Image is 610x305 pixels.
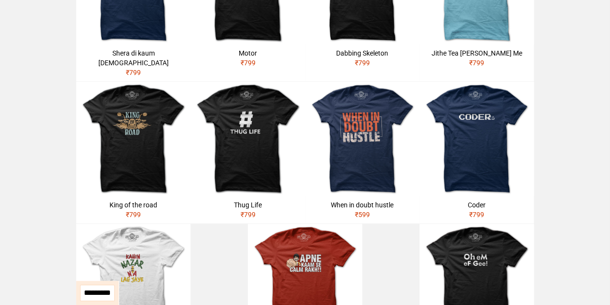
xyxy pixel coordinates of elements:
[305,82,420,196] img: when-in-doubt-hustle.jpg
[420,82,534,196] img: coder.jpg
[469,211,484,218] span: ₹ 799
[126,69,141,76] span: ₹ 799
[355,59,370,67] span: ₹ 799
[190,82,305,223] a: Thug Life₹799
[80,200,187,210] div: King of the road
[80,48,187,68] div: Shera di kaum [DEMOGRAPHIC_DATA]
[194,200,301,210] div: Thug Life
[194,48,301,58] div: Motor
[305,82,420,223] a: When in doubt hustle₹599
[240,211,255,218] span: ₹ 799
[420,82,534,223] a: Coder₹799
[355,211,370,218] span: ₹ 599
[240,59,255,67] span: ₹ 799
[76,82,190,196] img: king-of-the-road.jpg
[469,59,484,67] span: ₹ 799
[423,48,530,58] div: Jithe Tea [PERSON_NAME] Me
[190,82,305,196] img: thug-life.jpg
[309,48,416,58] div: Dabbing Skeleton
[126,211,141,218] span: ₹ 799
[309,200,416,210] div: When in doubt hustle
[76,82,190,223] a: King of the road₹799
[423,200,530,210] div: Coder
